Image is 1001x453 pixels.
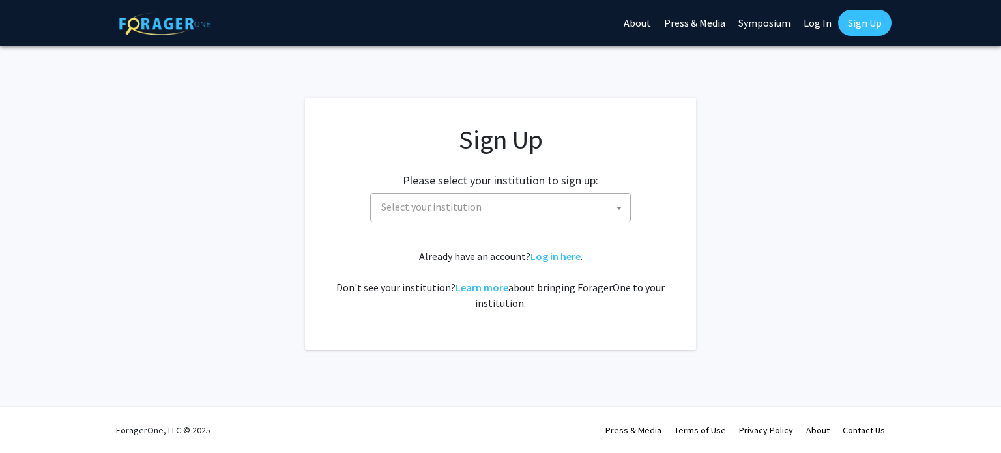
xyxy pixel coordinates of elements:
h1: Sign Up [331,124,670,155]
h2: Please select your institution to sign up: [403,173,598,188]
a: Privacy Policy [739,424,793,436]
a: Terms of Use [675,424,726,436]
span: Select your institution [376,194,630,220]
span: Select your institution [370,193,631,222]
a: Sign Up [838,10,892,36]
div: Already have an account? . Don't see your institution? about bringing ForagerOne to your institut... [331,248,670,311]
a: Learn more about bringing ForagerOne to your institution [456,281,508,294]
a: Contact Us [843,424,885,436]
a: Log in here [530,250,581,263]
span: Select your institution [381,200,482,213]
a: Press & Media [605,424,661,436]
a: About [806,424,830,436]
div: ForagerOne, LLC © 2025 [116,407,210,453]
img: ForagerOne Logo [119,12,210,35]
